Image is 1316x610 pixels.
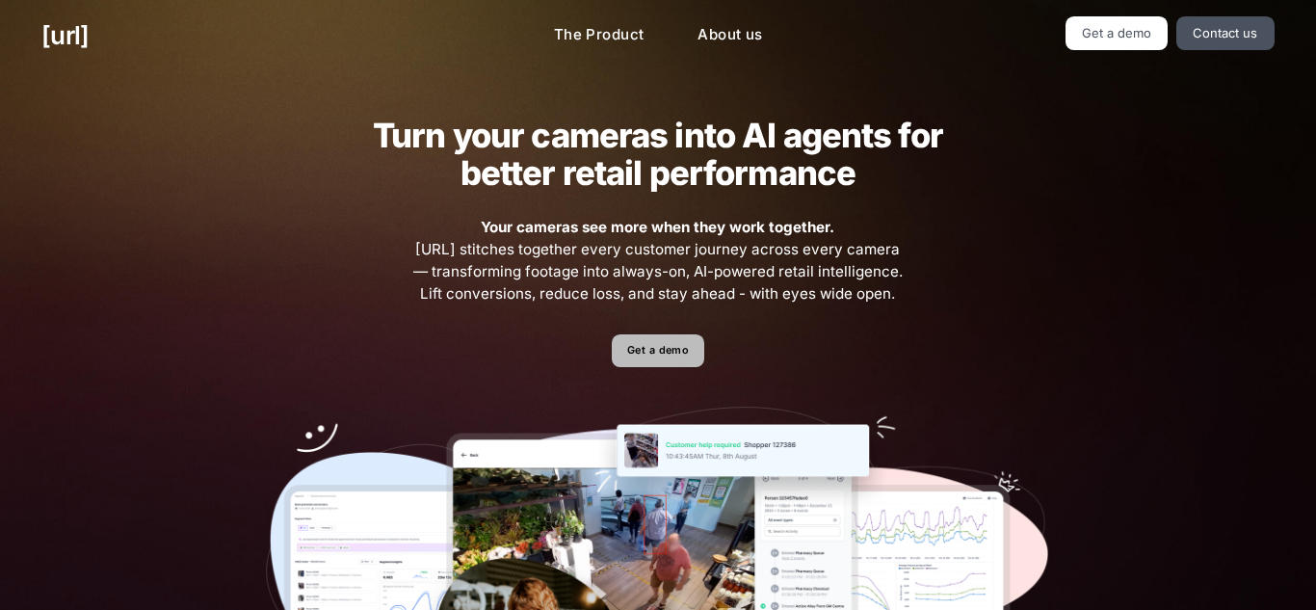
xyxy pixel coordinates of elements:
strong: Your cameras see more when they work together. [481,218,834,236]
a: Get a demo [1066,16,1169,50]
span: [URL] stitches together every customer journey across every camera — transforming footage into al... [410,217,906,305]
a: The Product [539,16,660,54]
a: [URL] [41,16,89,54]
h2: Turn your cameras into AI agents for better retail performance [343,117,973,192]
a: Get a demo [612,334,703,368]
a: Contact us [1176,16,1275,50]
a: About us [682,16,777,54]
